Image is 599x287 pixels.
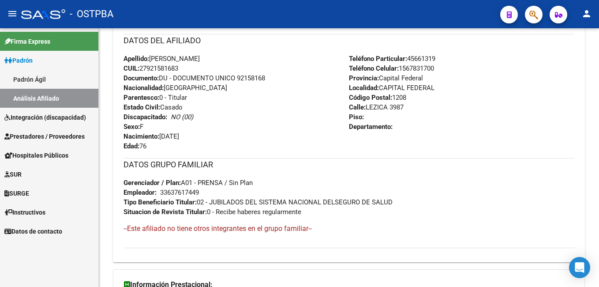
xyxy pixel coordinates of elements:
strong: Nacionalidad: [124,84,164,92]
strong: Edad: [124,142,139,150]
span: Casado [124,103,183,111]
span: Instructivos [4,208,45,217]
strong: Discapacitado: [124,113,167,121]
span: A01 - PRENSA / Sin Plan [124,179,253,187]
strong: Parentesco: [124,94,159,102]
strong: Nacimiento: [124,132,159,140]
span: 27921581683 [124,64,178,72]
span: 0 - Recibe haberes regularmente [124,208,301,216]
span: DU - DOCUMENTO UNICO 92158168 [124,74,265,82]
strong: Provincia: [349,74,379,82]
span: 0 - Titular [124,94,187,102]
strong: Tipo Beneficiario Titular: [124,198,197,206]
span: Firma Express [4,37,50,46]
strong: Localidad: [349,84,379,92]
span: F [124,123,143,131]
i: NO (00) [171,113,193,121]
strong: Documento: [124,74,159,82]
span: SURGE [4,189,29,198]
mat-icon: menu [7,8,18,19]
span: Capital Federal [349,74,423,82]
span: LEZICA 3987 [349,103,404,111]
span: - OSTPBA [70,4,113,24]
strong: CUIL: [124,64,139,72]
strong: Teléfono Particular: [349,55,407,63]
h4: --Este afiliado no tiene otros integrantes en el grupo familiar-- [124,224,574,234]
span: SUR [4,170,22,179]
span: Prestadores / Proveedores [4,132,85,141]
span: Padrón [4,56,33,65]
strong: Estado Civil: [124,103,160,111]
strong: Situacion de Revista Titular: [124,208,207,216]
span: 45661319 [349,55,435,63]
div: 33637617449 [160,188,199,197]
span: Hospitales Públicos [4,151,68,160]
span: 1567831700 [349,64,434,72]
strong: Sexo: [124,123,140,131]
strong: Departamento: [349,123,393,131]
span: [PERSON_NAME] [124,55,200,63]
span: [GEOGRAPHIC_DATA] [124,84,227,92]
span: 1208 [349,94,406,102]
span: 76 [124,142,146,150]
div: Open Intercom Messenger [569,257,590,278]
span: Datos de contacto [4,227,62,236]
strong: Piso: [349,113,364,121]
span: Integración (discapacidad) [4,113,86,122]
strong: Empleador: [124,189,157,196]
strong: Código Postal: [349,94,392,102]
h3: DATOS DEL AFILIADO [124,34,574,47]
strong: Calle: [349,103,366,111]
span: [DATE] [124,132,179,140]
span: CAPITAL FEDERAL [349,84,434,92]
strong: Apellido: [124,55,149,63]
strong: Gerenciador / Plan: [124,179,181,187]
span: 02 - JUBILADOS DEL SISTEMA NACIONAL DELSEGURO DE SALUD [124,198,393,206]
strong: Teléfono Celular: [349,64,399,72]
mat-icon: person [581,8,592,19]
h3: DATOS GRUPO FAMILIAR [124,159,574,171]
